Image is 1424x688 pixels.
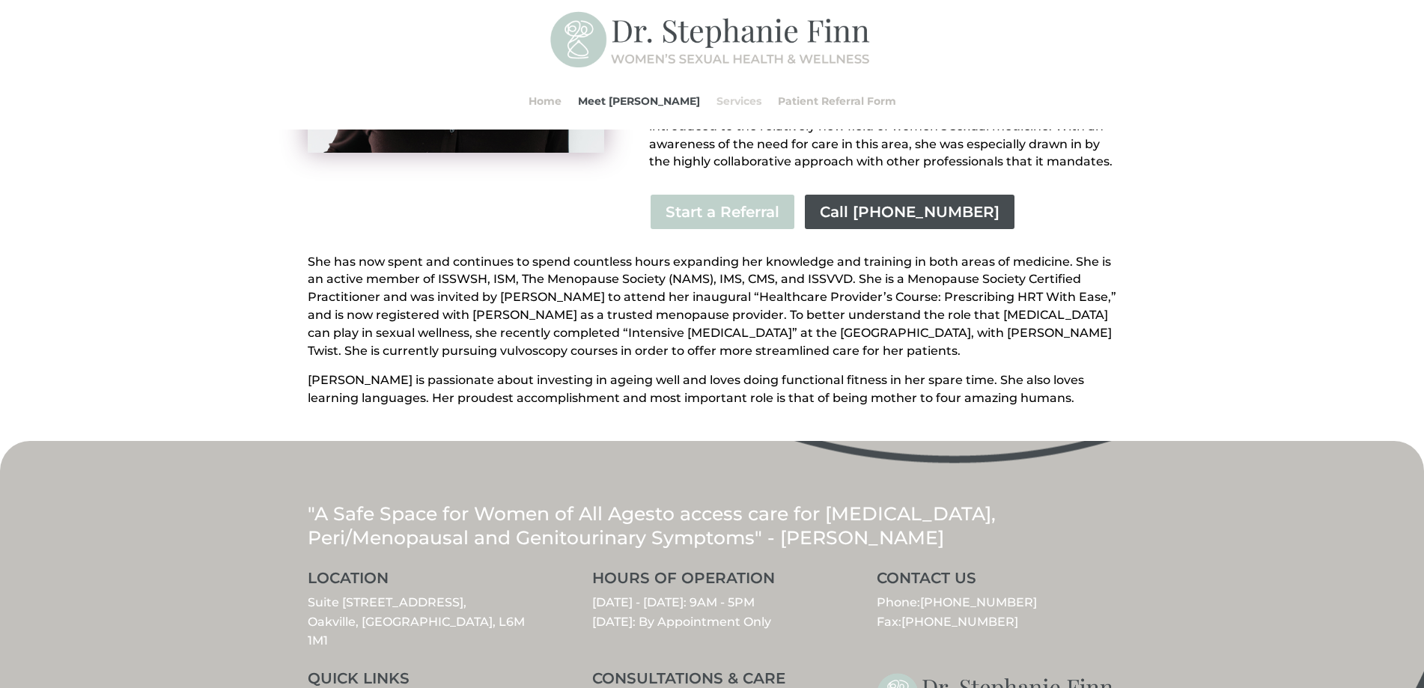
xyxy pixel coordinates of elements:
[308,502,996,550] span: to access care for [MEDICAL_DATA], Peri/Menopausal and Genitourinary Symptoms" - [PERSON_NAME]
[716,73,761,130] a: Services
[592,593,832,631] p: [DATE] - [DATE]: 9AM - 5PM [DATE]: By Appointment Only
[578,73,700,130] a: Meet [PERSON_NAME]
[308,570,547,593] h3: LOCATION
[649,193,796,231] a: Start a Referral
[901,615,1018,629] span: [PHONE_NUMBER]
[308,253,1116,372] p: She has now spent and continues to spend countless hours expanding her knowledge and training in ...
[308,371,1116,407] p: [PERSON_NAME] is passionate about investing in ageing well and loves doing functional fitness in ...
[877,593,1116,631] p: Phone: Fax:
[920,595,1037,609] a: [PHONE_NUMBER]
[308,595,525,648] a: Suite [STREET_ADDRESS],Oakville, [GEOGRAPHIC_DATA], L6M 1M1
[877,570,1116,593] h3: CONTACT US
[803,193,1016,231] a: Call [PHONE_NUMBER]
[529,73,562,130] a: Home
[592,570,832,593] h3: HOURS OF OPERATION
[308,502,1116,550] p: "A Safe Space for Women of All Ages
[778,73,896,130] a: Patient Referral Form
